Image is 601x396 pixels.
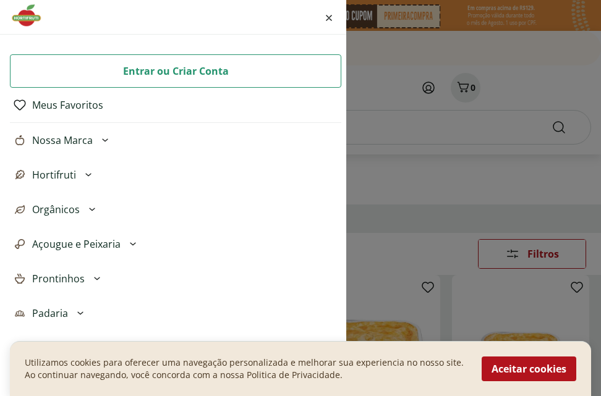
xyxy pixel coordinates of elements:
span: Entrar ou Criar Conta [123,64,229,78]
button: Aceitar cookies [482,356,576,381]
button: Nossa Marca [10,123,341,158]
button: Prontinhos [10,261,341,296]
button: Entrar ou Criar Conta [10,54,341,88]
button: Padaria [10,296,341,331]
span: Bebidas [32,340,69,355]
span: Orgânicos [32,202,80,217]
p: Utilizamos cookies para oferecer uma navegação personalizada e melhorar sua experiencia no nosso ... [25,356,467,381]
button: Açougue e Peixaria [10,227,341,261]
span: Padaria [32,306,68,321]
img: Hortifruti [10,3,51,28]
span: Hortifruti [32,167,76,182]
button: Hortifruti [10,158,341,192]
span: Açougue e Peixaria [32,237,121,251]
button: Fechar menu [322,2,336,32]
span: Nossa Marca [32,133,93,148]
button: Orgânicos [10,192,341,227]
span: Prontinhos [32,271,85,286]
button: Bebidas [10,331,341,365]
a: Meus Favoritos [32,98,103,112]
